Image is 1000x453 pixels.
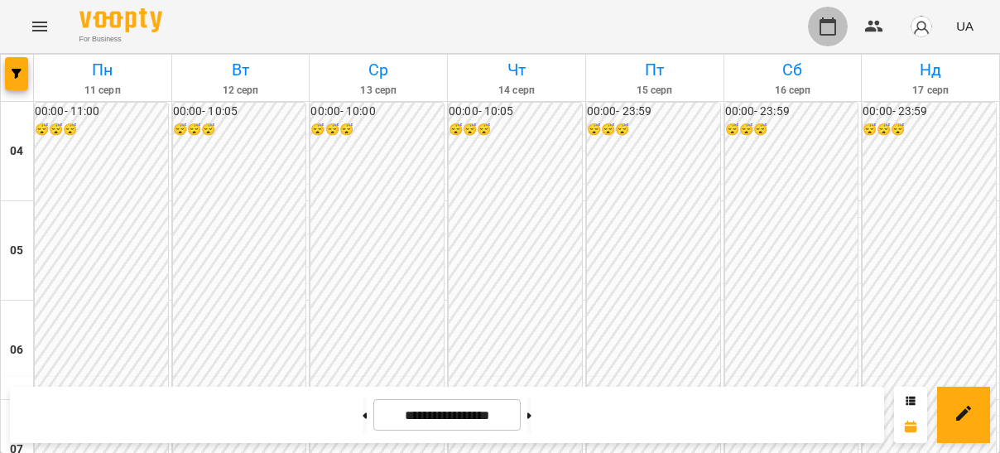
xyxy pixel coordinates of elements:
[863,121,996,139] h6: 😴😴😴
[35,103,168,121] h6: 00:00 - 11:00
[725,121,858,139] h6: 😴😴😴
[36,57,169,83] h6: Пн
[10,242,23,260] h6: 05
[35,121,168,139] h6: 😴😴😴
[950,11,980,41] button: UA
[587,121,720,139] h6: 😴😴😴
[727,83,859,99] h6: 16 серп
[79,8,162,32] img: Voopty Logo
[36,83,169,99] h6: 11 серп
[589,57,721,83] h6: Пт
[864,83,997,99] h6: 17 серп
[10,142,23,161] h6: 04
[864,57,997,83] h6: Нд
[910,15,933,38] img: avatar_s.png
[173,103,306,121] h6: 00:00 - 10:05
[173,121,306,139] h6: 😴😴😴
[449,121,582,139] h6: 😴😴😴
[725,103,858,121] h6: 00:00 - 23:59
[863,103,996,121] h6: 00:00 - 23:59
[727,57,859,83] h6: Сб
[449,103,582,121] h6: 00:00 - 10:05
[310,103,444,121] h6: 00:00 - 10:00
[956,17,974,35] span: UA
[10,341,23,359] h6: 06
[587,103,720,121] h6: 00:00 - 23:59
[312,83,445,99] h6: 13 серп
[310,121,444,139] h6: 😴😴😴
[175,57,307,83] h6: Вт
[312,57,445,83] h6: Ср
[450,57,583,83] h6: Чт
[20,7,60,46] button: Menu
[589,83,721,99] h6: 15 серп
[79,34,162,45] span: For Business
[175,83,307,99] h6: 12 серп
[450,83,583,99] h6: 14 серп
